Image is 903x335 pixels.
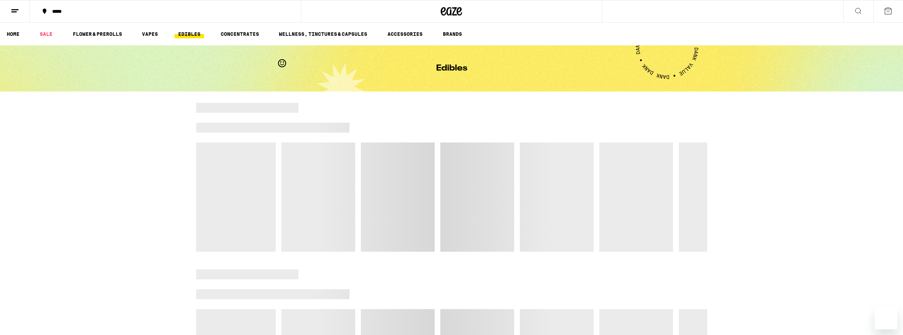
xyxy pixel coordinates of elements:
[3,30,23,38] a: HOME
[175,30,204,38] a: EDIBLES
[875,307,897,329] iframe: Button to launch messaging window
[436,64,467,73] h1: Edibles
[217,30,263,38] a: CONCENTRATES
[69,30,126,38] a: FLOWER & PREROLLS
[439,30,466,38] a: BRANDS
[138,30,161,38] a: VAPES
[384,30,426,38] a: ACCESSORIES
[36,30,56,38] a: SALE
[275,30,371,38] a: WELLNESS, TINCTURES & CAPSULES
